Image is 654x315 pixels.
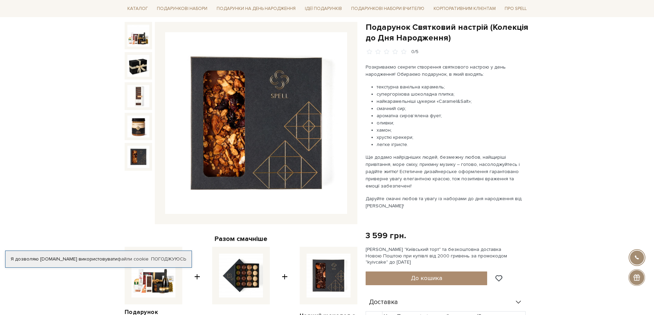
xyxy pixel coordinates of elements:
[302,3,345,14] a: Ідеї подарунків
[377,134,527,141] li: хрусткі крекери;
[502,3,529,14] a: Про Spell
[431,3,498,14] a: Корпоративним клієнтам
[165,32,347,214] img: Подарунок Святковий настрій (Колекція до Дня Народження)
[366,195,527,209] p: Даруйте смачні любов та увагу із наборами до дня народження від [PERSON_NAME]!
[127,85,149,107] img: Подарунок Святковий настрій (Колекція до Дня Народження)
[348,3,427,14] a: Подарункові набори Вчителю
[307,254,351,298] img: Чорний шоколад з шоколадною карамеллю
[369,299,398,305] span: Доставка
[219,254,263,298] img: Набір цукерок Чотири торти
[366,246,530,265] div: [PERSON_NAME] "Київський торт" та безкоштовна доставка Новою Поштою при купівлі від 2000 гривень ...
[366,230,406,241] div: 3 599 грн.
[366,154,527,190] p: Ще додамо найрідніших людей, безмежну любов, найщиріші привітання, море сміху, приємну музику – г...
[366,271,487,285] button: До кошика
[125,234,357,243] div: Разом смачніше
[366,22,530,43] h1: Подарунок Святковий настрій (Колекція до Дня Народження)
[125,3,151,14] a: Каталог
[214,3,298,14] a: Подарунки на День народження
[366,63,527,78] p: Розкриваємо секрети створення святкового настрою у день народження! Обираємо подарунок, в який вх...
[117,256,149,262] a: файли cookie
[5,256,192,262] div: Я дозволяю [DOMAIN_NAME] використовувати
[377,98,527,105] li: найкарамельніші цукерки «Caramel&Salt»;
[127,25,149,47] img: Подарунок Святковий настрій (Колекція до Дня Народження)
[411,49,418,55] div: 0/5
[377,112,527,119] li: ароматна сиров’ялена фует;
[377,126,527,134] li: хамон;
[377,119,527,126] li: оливки;
[377,90,527,98] li: супергоріхова шоколадна плитка;
[127,146,149,168] img: Подарунок Святковий настрій (Колекція до Дня Народження)
[131,254,175,298] img: Подарунок Святковий настрій - Колекція до Дня Народження
[377,83,527,90] li: текстурна ванільна карамель;
[127,116,149,137] img: Подарунок Святковий настрій (Колекція до Дня Народження)
[151,256,186,262] a: Погоджуюсь
[154,3,210,14] a: Подарункові набори
[411,274,442,282] span: До кошика
[127,55,149,77] img: Подарунок Святковий настрій (Колекція до Дня Народження)
[377,105,527,112] li: смачний сир;
[377,141,527,148] li: легке ігристе.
